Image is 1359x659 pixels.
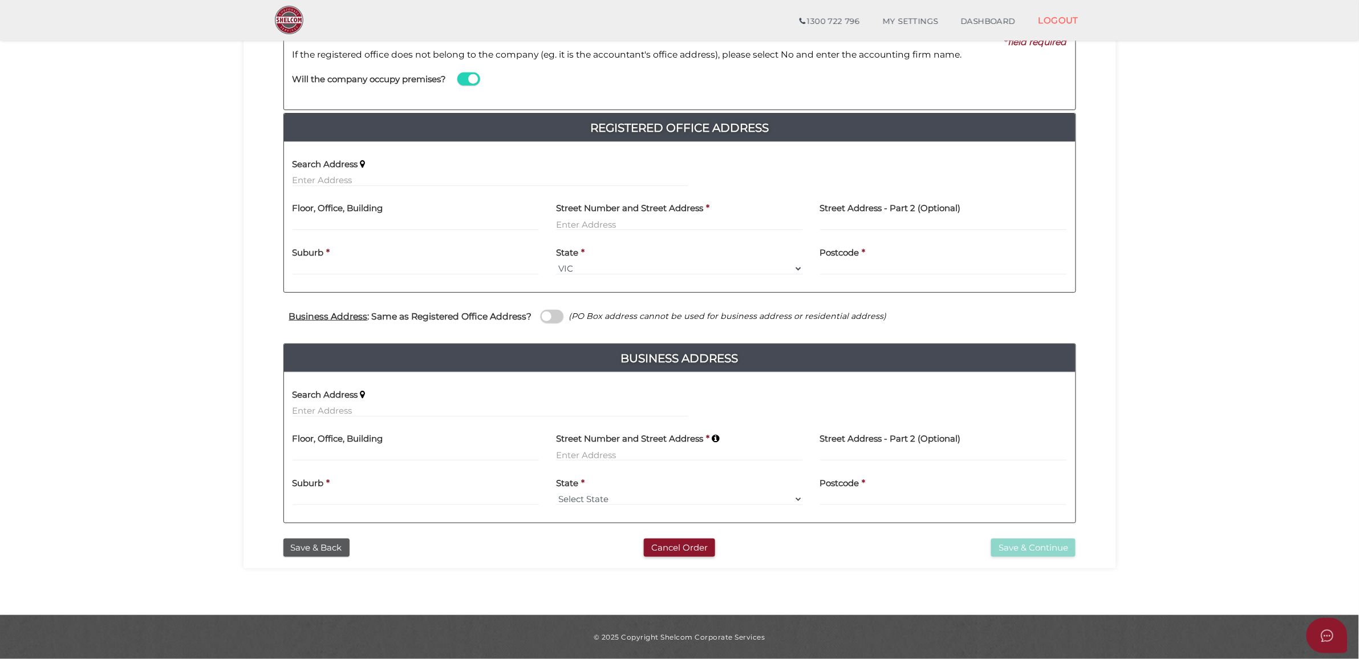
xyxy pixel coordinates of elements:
input: Postcode must be exactly 4 digits [820,493,1067,506]
i: field required [1008,37,1067,47]
h4: Suburb [293,248,324,258]
h4: Street Address - Part 2 (Optional) [820,434,961,444]
input: Postcode must be exactly 4 digits [820,262,1067,275]
h4: Street Address - Part 2 (Optional) [820,204,961,213]
h4: Search Address [293,160,358,169]
button: Save & Continue [991,539,1076,557]
i: Keep typing in your address(including suburb) until it appears [360,390,366,399]
a: MY SETTINGS [871,10,950,33]
a: Registered Office Address [284,119,1076,137]
h4: : Same as Registered Office Address? [289,312,532,321]
h4: State [556,479,578,488]
h4: Suburb [293,479,324,488]
h4: Search Address [293,390,358,400]
h4: Floor, Office, Building [293,204,383,213]
h4: Street Number and Street Address [556,434,703,444]
i: Keep typing in your address(including suburb) until it appears [712,434,719,443]
h4: Postcode [820,248,859,258]
input: Enter Address [293,405,688,417]
u: Business Address [289,311,368,322]
i: Keep typing in your address(including suburb) until it appears [360,160,366,169]
input: Enter Address [556,218,803,231]
h4: Floor, Office, Building [293,434,383,444]
p: If the registered office does not belong to the company (eg. it is the accountant's office addres... [293,48,1067,61]
button: Save & Back [283,539,350,557]
h4: Street Number and Street Address [556,204,703,213]
button: Cancel Order [644,539,715,557]
a: 1300 722 796 [788,10,871,33]
i: (PO Box address cannot be used for business address or residential address) [569,311,887,321]
h4: Postcode [820,479,859,488]
div: © 2025 Copyright Shelcom Corporate Services [252,632,1108,642]
h4: State [556,248,578,258]
a: LOGOUT [1027,9,1090,32]
a: DASHBOARD [950,10,1027,33]
button: Open asap [1307,618,1348,653]
input: Enter Address [293,174,688,187]
input: Enter Address [556,448,803,461]
h4: Will the company occupy premises? [293,75,447,84]
h4: Business Address [284,349,1076,367]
